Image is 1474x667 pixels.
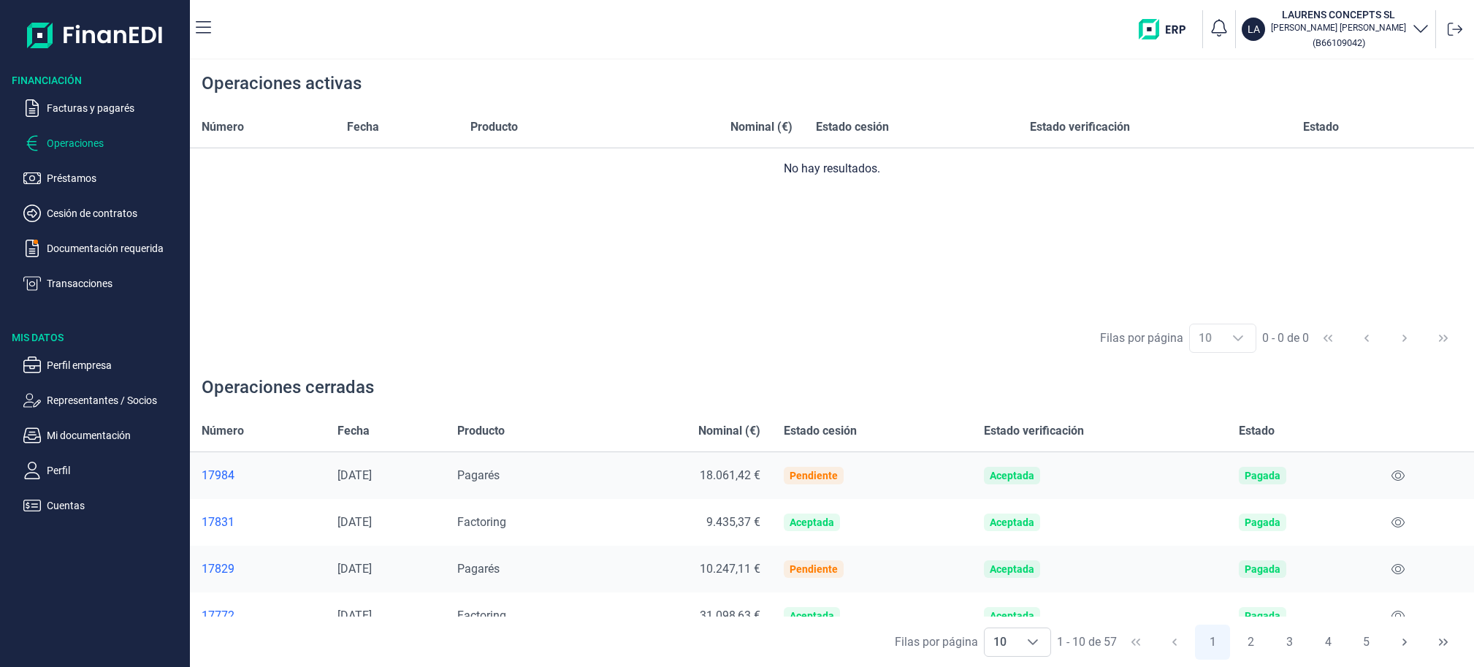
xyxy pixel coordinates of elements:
[1015,628,1050,656] div: Choose
[202,468,314,483] a: 17984
[1245,610,1280,622] div: Pagada
[1310,321,1345,356] button: First Page
[457,562,500,576] span: Pagarés
[730,118,793,136] span: Nominal (€)
[700,609,760,622] span: 31.098,63 €
[1195,625,1230,660] button: Page 1
[457,468,500,482] span: Pagarés
[784,422,857,440] span: Estado cesión
[47,169,184,187] p: Préstamos
[1271,7,1406,22] h3: LAURENS CONCEPTS SL
[23,427,184,444] button: Mi documentación
[990,610,1034,622] div: Aceptada
[990,470,1034,481] div: Aceptada
[1239,422,1275,440] span: Estado
[202,422,244,440] span: Número
[337,609,434,623] div: [DATE]
[1139,19,1196,39] img: erp
[706,515,760,529] span: 9.435,37 €
[337,422,370,440] span: Fecha
[23,392,184,409] button: Representantes / Socios
[202,118,244,136] span: Número
[1387,321,1422,356] button: Next Page
[1426,625,1461,660] button: Last Page
[202,562,314,576] a: 17829
[1426,321,1461,356] button: Last Page
[1118,625,1153,660] button: First Page
[337,562,434,576] div: [DATE]
[1242,7,1429,51] button: LALAURENS CONCEPTS SL[PERSON_NAME] [PERSON_NAME](B66109042)
[990,563,1034,575] div: Aceptada
[790,610,834,622] div: Aceptada
[1057,636,1117,648] span: 1 - 10 de 57
[1310,625,1345,660] button: Page 4
[700,562,760,576] span: 10.247,11 €
[47,462,184,479] p: Perfil
[1313,37,1365,48] small: Copiar cif
[1221,324,1256,352] div: Choose
[47,134,184,152] p: Operaciones
[895,633,978,651] div: Filas por página
[457,609,506,622] span: Factoring
[47,275,184,292] p: Transacciones
[23,497,184,514] button: Cuentas
[47,240,184,257] p: Documentación requerida
[470,118,518,136] span: Producto
[1349,625,1384,660] button: Page 5
[47,205,184,222] p: Cesión de contratos
[1303,118,1339,136] span: Estado
[457,422,505,440] span: Producto
[1248,22,1260,37] p: LA
[1387,625,1422,660] button: Next Page
[202,515,314,530] a: 17831
[1272,625,1307,660] button: Page 3
[47,427,184,444] p: Mi documentación
[1262,332,1309,344] span: 0 - 0 de 0
[700,468,760,482] span: 18.061,42 €
[985,628,1015,656] span: 10
[1100,329,1183,347] div: Filas por página
[337,515,434,530] div: [DATE]
[23,240,184,257] button: Documentación requerida
[790,517,834,528] div: Aceptada
[790,563,838,575] div: Pendiente
[23,169,184,187] button: Préstamos
[1245,563,1280,575] div: Pagada
[1245,517,1280,528] div: Pagada
[990,517,1034,528] div: Aceptada
[47,497,184,514] p: Cuentas
[816,118,889,136] span: Estado cesión
[47,357,184,374] p: Perfil empresa
[23,357,184,374] button: Perfil empresa
[1245,470,1280,481] div: Pagada
[1030,118,1130,136] span: Estado verificación
[202,72,362,95] div: Operaciones activas
[1271,22,1406,34] p: [PERSON_NAME] [PERSON_NAME]
[23,205,184,222] button: Cesión de contratos
[47,99,184,117] p: Facturas y pagarés
[23,99,184,117] button: Facturas y pagarés
[202,160,1462,178] div: No hay resultados.
[27,12,164,58] img: Logo de aplicación
[337,468,434,483] div: [DATE]
[47,392,184,409] p: Representantes / Socios
[984,422,1084,440] span: Estado verificación
[23,275,184,292] button: Transacciones
[23,134,184,152] button: Operaciones
[790,470,838,481] div: Pendiente
[698,422,760,440] span: Nominal (€)
[1349,321,1384,356] button: Previous Page
[347,118,379,136] span: Fecha
[1157,625,1192,660] button: Previous Page
[1234,625,1269,660] button: Page 2
[202,376,374,399] div: Operaciones cerradas
[23,462,184,479] button: Perfil
[202,609,314,623] a: 17772
[457,515,506,529] span: Factoring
